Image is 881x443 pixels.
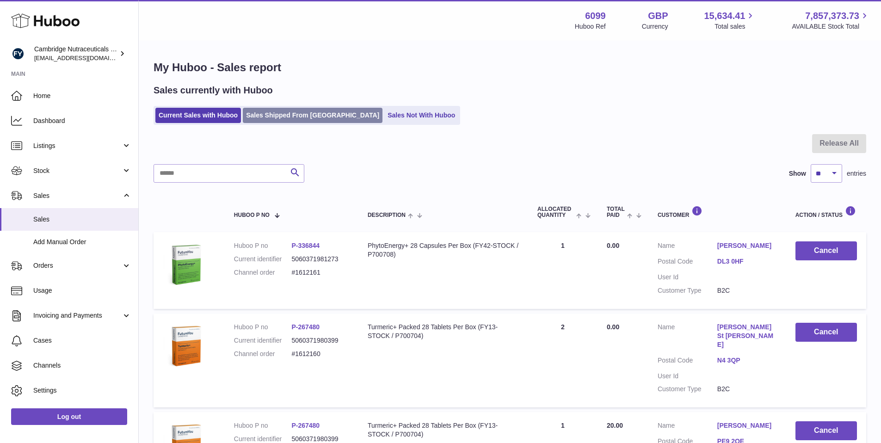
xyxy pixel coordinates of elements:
span: Sales [33,215,131,224]
span: entries [847,169,866,178]
span: 0.00 [607,242,619,249]
dt: Postal Code [658,356,717,367]
a: 7,857,373.73 AVAILABLE Stock Total [792,10,870,31]
dt: Name [658,421,717,432]
span: ALLOCATED Quantity [537,206,574,218]
dd: 5060371981273 [291,255,349,264]
span: 15,634.41 [704,10,745,22]
a: P-267480 [291,323,320,331]
a: [PERSON_NAME] St [PERSON_NAME] [717,323,777,349]
dt: Channel order [234,350,292,358]
span: Total sales [715,22,756,31]
dt: Channel order [234,268,292,277]
div: Cambridge Nutraceuticals Ltd [34,45,117,62]
span: 7,857,373.73 [805,10,859,22]
span: Add Manual Order [33,238,131,246]
a: [PERSON_NAME] [717,421,777,430]
dd: 5060371980399 [291,336,349,345]
span: Orders [33,261,122,270]
td: 1 [528,232,598,309]
h2: Sales currently with Huboo [154,84,273,97]
label: Show [789,169,806,178]
span: Dashboard [33,117,131,125]
span: Invoicing and Payments [33,311,122,320]
div: Turmeric+ Packed 28 Tablets Per Box (FY13-STOCK / P700704) [368,421,519,439]
a: DL3 0HF [717,257,777,266]
img: 60991629976507.jpg [163,241,209,288]
dd: #1612161 [291,268,349,277]
span: Huboo P no [234,212,270,218]
span: AVAILABLE Stock Total [792,22,870,31]
dt: User Id [658,372,717,381]
strong: GBP [648,10,668,22]
button: Cancel [795,241,857,260]
div: Action / Status [795,206,857,218]
strong: 6099 [585,10,606,22]
a: P-336844 [291,242,320,249]
span: Description [368,212,406,218]
div: Currency [642,22,668,31]
div: Customer [658,206,777,218]
div: Turmeric+ Packed 28 Tablets Per Box (FY13-STOCK / P700704) [368,323,519,340]
dt: Huboo P no [234,241,292,250]
dd: B2C [717,385,777,394]
a: Sales Not With Huboo [384,108,458,123]
img: huboo@camnutra.com [11,47,25,61]
dd: #1612160 [291,350,349,358]
a: Current Sales with Huboo [155,108,241,123]
span: 20.00 [607,422,623,429]
div: PhytoEnergy+ 28 Capsules Per Box (FY42-STOCK / P700708) [368,241,519,259]
a: Log out [11,408,127,425]
dd: B2C [717,286,777,295]
dt: Current identifier [234,255,292,264]
span: Cases [33,336,131,345]
td: 2 [528,314,598,407]
a: [PERSON_NAME] [717,241,777,250]
span: Settings [33,386,131,395]
span: 0.00 [607,323,619,331]
span: Home [33,92,131,100]
span: [EMAIL_ADDRESS][DOMAIN_NAME] [34,54,136,62]
dt: Name [658,323,717,351]
dt: Huboo P no [234,421,292,430]
span: Channels [33,361,131,370]
button: Cancel [795,421,857,440]
dt: Current identifier [234,336,292,345]
dt: Customer Type [658,286,717,295]
span: Usage [33,286,131,295]
span: Listings [33,142,122,150]
a: 15,634.41 Total sales [704,10,756,31]
h1: My Huboo - Sales report [154,60,866,75]
button: Cancel [795,323,857,342]
div: Huboo Ref [575,22,606,31]
a: P-267480 [291,422,320,429]
span: Total paid [607,206,625,218]
a: Sales Shipped From [GEOGRAPHIC_DATA] [243,108,382,123]
dt: Huboo P no [234,323,292,332]
dt: Postal Code [658,257,717,268]
dt: Name [658,241,717,252]
span: Sales [33,191,122,200]
span: Stock [33,166,122,175]
dt: Customer Type [658,385,717,394]
a: N4 3QP [717,356,777,365]
img: 60991619191506.png [163,323,209,369]
dt: User Id [658,273,717,282]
